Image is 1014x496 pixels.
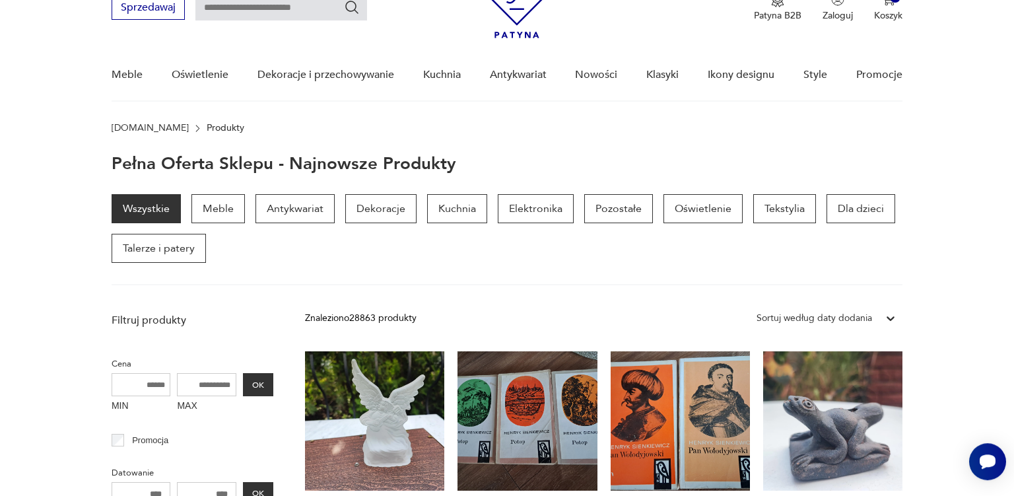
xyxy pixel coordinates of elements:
[255,194,335,223] a: Antykwariat
[663,194,743,223] a: Oświetlenie
[827,194,895,223] a: Dla dzieci
[112,123,189,133] a: [DOMAIN_NAME]
[243,373,273,396] button: OK
[112,466,273,480] p: Datowanie
[112,4,185,13] a: Sprzedawaj
[646,50,679,100] a: Klasyki
[132,433,168,448] p: Promocja
[584,194,653,223] a: Pozostałe
[427,194,487,223] a: Kuchnia
[112,155,456,173] h1: Pełna oferta sklepu - najnowsze produkty
[305,311,417,326] div: Znaleziono 28863 produkty
[823,9,853,22] p: Zaloguj
[969,443,1006,480] iframe: Smartsupp widget button
[708,50,774,100] a: Ikony designu
[423,50,461,100] a: Kuchnia
[874,9,902,22] p: Koszyk
[177,396,236,417] label: MAX
[345,194,417,223] a: Dekoracje
[172,50,228,100] a: Oświetlenie
[757,311,872,326] div: Sortuj według daty dodania
[803,50,827,100] a: Style
[753,194,816,223] a: Tekstylia
[112,50,143,100] a: Meble
[112,234,206,263] a: Talerze i patery
[191,194,245,223] a: Meble
[498,194,574,223] a: Elektronika
[112,396,171,417] label: MIN
[207,123,244,133] p: Produkty
[112,357,273,371] p: Cena
[112,194,181,223] a: Wszystkie
[754,9,801,22] p: Patyna B2B
[490,50,547,100] a: Antykwariat
[257,50,394,100] a: Dekoracje i przechowywanie
[575,50,617,100] a: Nowości
[112,313,273,328] p: Filtruj produkty
[856,50,902,100] a: Promocje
